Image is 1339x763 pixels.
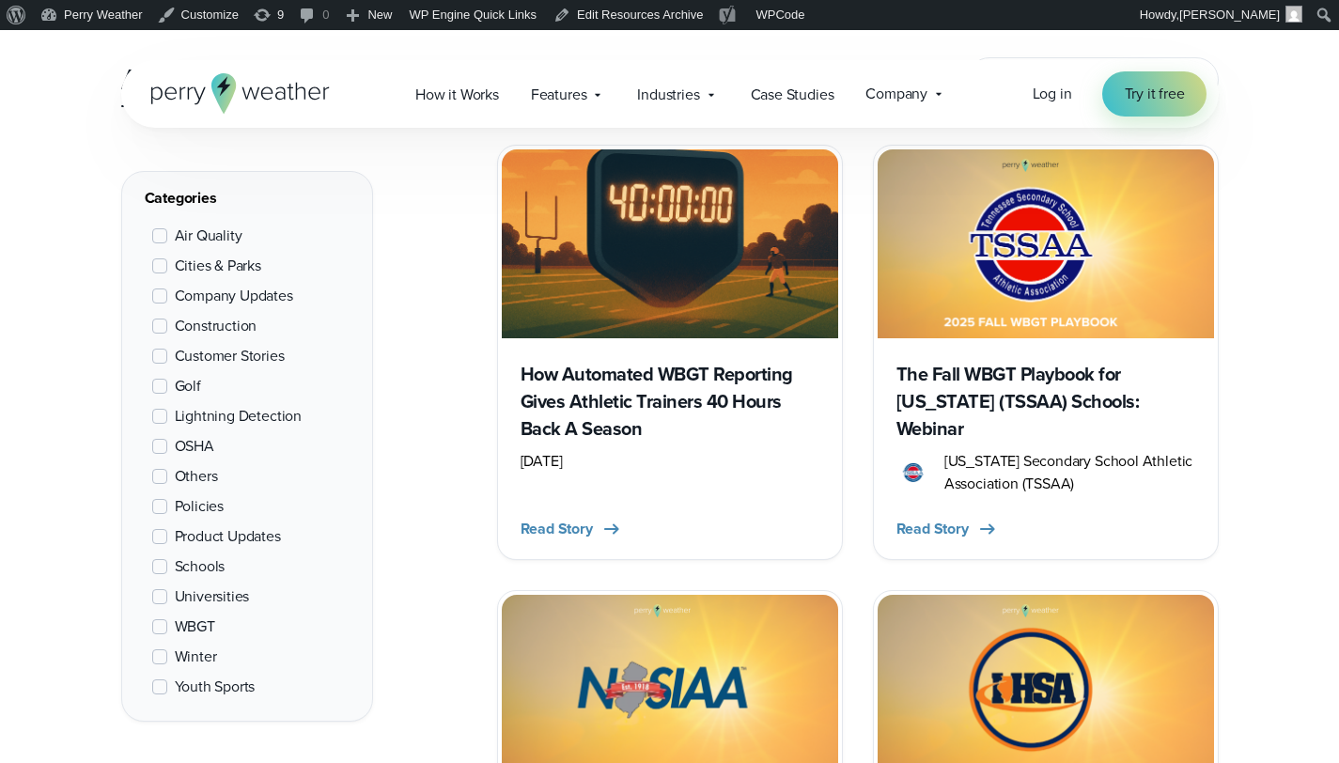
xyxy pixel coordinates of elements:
img: TSSAA Tennessee [878,149,1214,338]
a: All [121,53,156,105]
span: Construction [175,315,257,337]
span: Winter [175,646,217,668]
a: Webinars [511,53,635,105]
span: Air Quality [175,225,242,247]
span: Customer Stories [175,345,285,367]
span: Lightning Detection [175,405,303,428]
span: Case Studies [751,84,834,106]
span: Try it free [1125,83,1185,105]
span: Cities & Parks [175,255,261,277]
span: Policies [175,495,225,518]
span: Webinars [511,56,635,101]
div: Categories [145,187,350,210]
span: Blog [178,56,238,101]
a: Log in [1033,83,1072,105]
span: OSHA [175,435,214,458]
span: How it Works [415,84,499,106]
img: TSSAA-Tennessee-Secondary-School-Athletic-Association.svg [896,461,929,484]
span: Read Story [896,518,969,540]
span: Others [175,465,218,488]
a: Customer Stories [260,53,489,105]
div: [DATE] [521,450,819,473]
a: Try it free [1102,71,1207,117]
span: Features [531,84,587,106]
a: Blog [178,53,238,105]
span: All [121,56,156,101]
button: Read Story [896,518,999,540]
span: Log in [1033,83,1072,104]
span: Product Updates [175,525,281,548]
span: [US_STATE] Secondary School Athletic Association (TSSAA) [944,450,1195,495]
a: Case Studies [735,75,850,114]
h3: How Automated WBGT Reporting Gives Athletic Trainers 40 Hours Back A Season [521,361,819,443]
span: Company [865,83,927,105]
h3: The Fall WBGT Playbook for [US_STATE] (TSSAA) Schools: Webinar [896,361,1195,443]
span: Youth Sports [175,676,256,698]
span: Read Story [521,518,593,540]
span: Company Updates [175,285,293,307]
a: TSSAA Tennessee The Fall WBGT Playbook for [US_STATE] (TSSAA) Schools: Webinar [US_STATE] Seconda... [873,145,1219,560]
a: How it Works [399,75,515,114]
span: Schools [175,555,226,578]
img: Athletic trainers wbgt reporting [502,149,838,338]
span: WBGT [175,615,215,638]
button: Read Story [521,518,623,540]
a: Athletic trainers wbgt reporting How Automated WBGT Reporting Gives Athletic Trainers 40 Hours Ba... [497,145,843,560]
span: Golf [175,375,201,397]
span: Universities [175,585,250,608]
span: [PERSON_NAME] [1179,8,1280,22]
span: Industries [637,84,699,106]
span: Customer Stories [260,56,489,101]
